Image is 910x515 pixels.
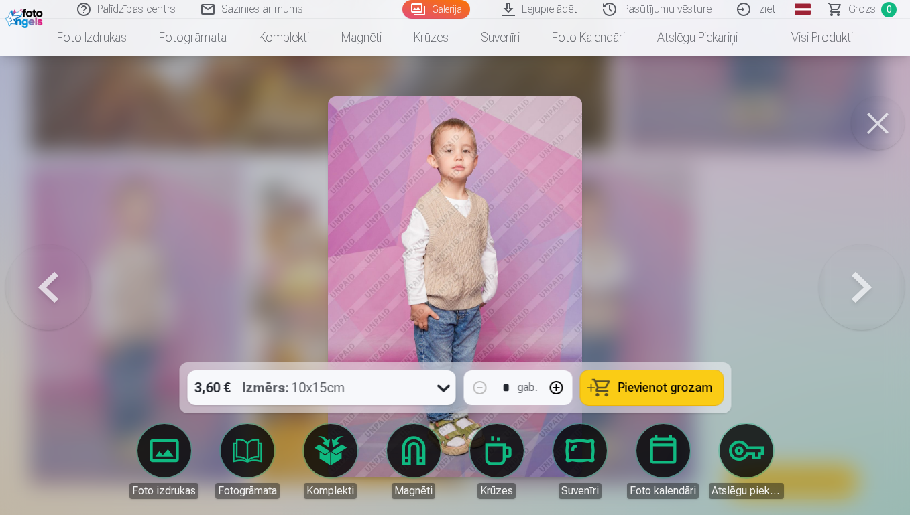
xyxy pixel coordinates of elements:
[187,370,237,405] div: 3,60 €
[392,483,435,499] div: Magnēti
[41,19,143,56] a: Foto izdrukas
[5,5,46,28] img: /fa1
[215,483,280,499] div: Fotogrāmata
[709,424,784,499] a: Atslēgu piekariņi
[618,382,712,394] span: Pievienot grozam
[543,424,618,499] a: Suvenīri
[559,483,602,499] div: Suvenīri
[536,19,641,56] a: Foto kalendāri
[626,424,701,499] a: Foto kalendāri
[398,19,465,56] a: Krūzes
[143,19,243,56] a: Fotogrāmata
[580,370,723,405] button: Pievienot grozam
[242,370,345,405] div: 10x15cm
[754,19,869,56] a: Visi produkti
[881,2,897,17] span: 0
[627,483,699,499] div: Foto kalendāri
[242,378,288,397] strong: Izmērs :
[293,424,368,499] a: Komplekti
[465,19,536,56] a: Suvenīri
[641,19,754,56] a: Atslēgu piekariņi
[127,424,202,499] a: Foto izdrukas
[459,424,534,499] a: Krūzes
[477,483,516,499] div: Krūzes
[304,483,357,499] div: Komplekti
[325,19,398,56] a: Magnēti
[376,424,451,499] a: Magnēti
[210,424,285,499] a: Fotogrāmata
[129,483,198,499] div: Foto izdrukas
[848,1,876,17] span: Grozs
[517,380,537,396] div: gab.
[709,483,784,499] div: Atslēgu piekariņi
[243,19,325,56] a: Komplekti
